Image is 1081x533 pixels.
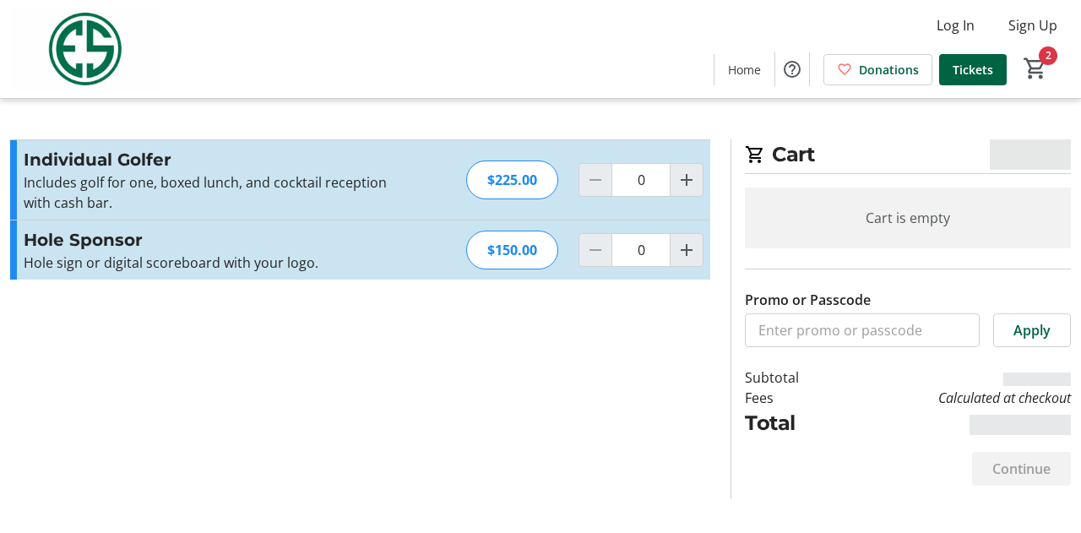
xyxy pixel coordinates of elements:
input: Individual Golfer Quantity [611,163,671,197]
span: Donations [859,61,919,79]
td: Total [745,408,839,438]
p: Hole sign or digital scoreboard with your logo. [24,253,393,273]
img: Evans Scholars Foundation's Logo [10,7,160,91]
button: Help [775,52,809,86]
span: Apply [1013,320,1051,340]
label: Promo or Passcode [745,290,871,310]
button: Increment by one [671,164,703,196]
div: $150.00 [466,231,558,269]
a: Home [714,54,774,85]
input: Hole Sponsor Quantity [611,233,671,267]
p: Includes golf for one, boxed lunch, and cocktail reception with cash bar. [24,172,393,213]
div: $225.00 [466,160,558,199]
button: Cart [1020,53,1051,84]
button: Increment by one [671,234,703,266]
span: Sign Up [1008,15,1057,35]
td: Subtotal [745,367,839,388]
h3: Individual Golfer [24,147,393,172]
span: $300.00 [990,139,1071,170]
span: Log In [937,15,975,35]
td: Fees [745,388,839,408]
div: Cart is empty [745,188,1071,248]
span: Home [728,61,761,79]
a: Tickets [939,54,1007,85]
button: Apply [993,313,1071,347]
input: Enter promo or passcode [745,313,980,347]
button: Log In [923,12,988,39]
span: Tickets [953,61,993,79]
button: Sign Up [995,12,1071,39]
td: Calculated at checkout [839,388,1071,408]
a: Donations [823,54,932,85]
h2: Cart [745,139,1071,174]
h3: Hole Sponsor [24,227,393,253]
